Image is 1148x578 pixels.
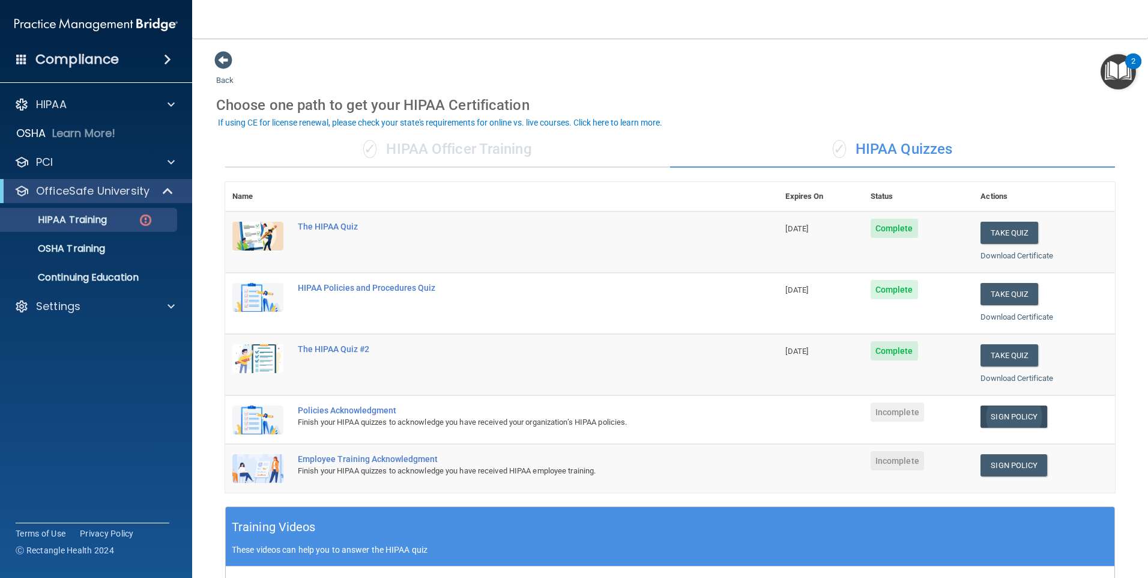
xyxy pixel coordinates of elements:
[16,528,65,540] a: Terms of Use
[871,451,924,470] span: Incomplete
[940,493,1134,541] iframe: Drift Widget Chat Controller
[218,118,662,127] div: If using CE for license renewal, please check your state's requirements for online vs. live cours...
[298,464,718,478] div: Finish your HIPAA quizzes to acknowledge you have received HIPAA employee training.
[138,213,153,228] img: danger-circle.6113f641.png
[833,140,846,158] span: ✓
[980,283,1038,305] button: Take Quiz
[980,312,1053,321] a: Download Certificate
[973,182,1115,211] th: Actions
[871,219,918,238] span: Complete
[232,517,316,538] h5: Training Videos
[980,454,1047,476] a: Sign Policy
[52,126,116,141] p: Learn More!
[785,285,808,294] span: [DATE]
[8,272,172,284] p: Continuing Education
[785,347,808,356] span: [DATE]
[216,61,234,85] a: Back
[298,344,718,354] div: The HIPAA Quiz #2
[670,132,1115,168] div: HIPAA Quizzes
[980,251,1053,260] a: Download Certificate
[871,280,918,299] span: Complete
[298,415,718,430] div: Finish your HIPAA quizzes to acknowledge you have received your organization’s HIPAA policies.
[14,97,175,112] a: HIPAA
[14,13,178,37] img: PMB logo
[863,182,974,211] th: Status
[216,117,664,129] button: If using CE for license renewal, please check your state's requirements for online vs. live cours...
[298,283,718,293] div: HIPAA Policies and Procedures Quiz
[8,243,105,255] p: OSHA Training
[36,299,80,314] p: Settings
[225,182,291,211] th: Name
[363,140,376,158] span: ✓
[225,132,670,168] div: HIPAA Officer Training
[778,182,863,211] th: Expires On
[16,544,114,556] span: Ⓒ Rectangle Health 2024
[80,528,134,540] a: Privacy Policy
[36,97,67,112] p: HIPAA
[16,126,46,141] p: OSHA
[1131,61,1135,77] div: 2
[980,406,1047,428] a: Sign Policy
[298,454,718,464] div: Employee Training Acknowledgment
[871,341,918,360] span: Complete
[980,374,1053,383] a: Download Certificate
[36,184,150,198] p: OfficeSafe University
[14,184,174,198] a: OfficeSafe University
[216,88,1124,123] div: Choose one path to get your HIPAA Certification
[232,545,1108,555] p: These videos can help you to answer the HIPAA quiz
[785,224,808,233] span: [DATE]
[298,222,718,231] div: The HIPAA Quiz
[36,155,53,169] p: PCI
[980,344,1038,367] button: Take Quiz
[980,222,1038,244] button: Take Quiz
[871,403,924,422] span: Incomplete
[298,406,718,415] div: Policies Acknowledgment
[14,299,175,314] a: Settings
[8,214,107,226] p: HIPAA Training
[35,51,119,68] h4: Compliance
[1101,54,1136,90] button: Open Resource Center, 2 new notifications
[14,155,175,169] a: PCI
